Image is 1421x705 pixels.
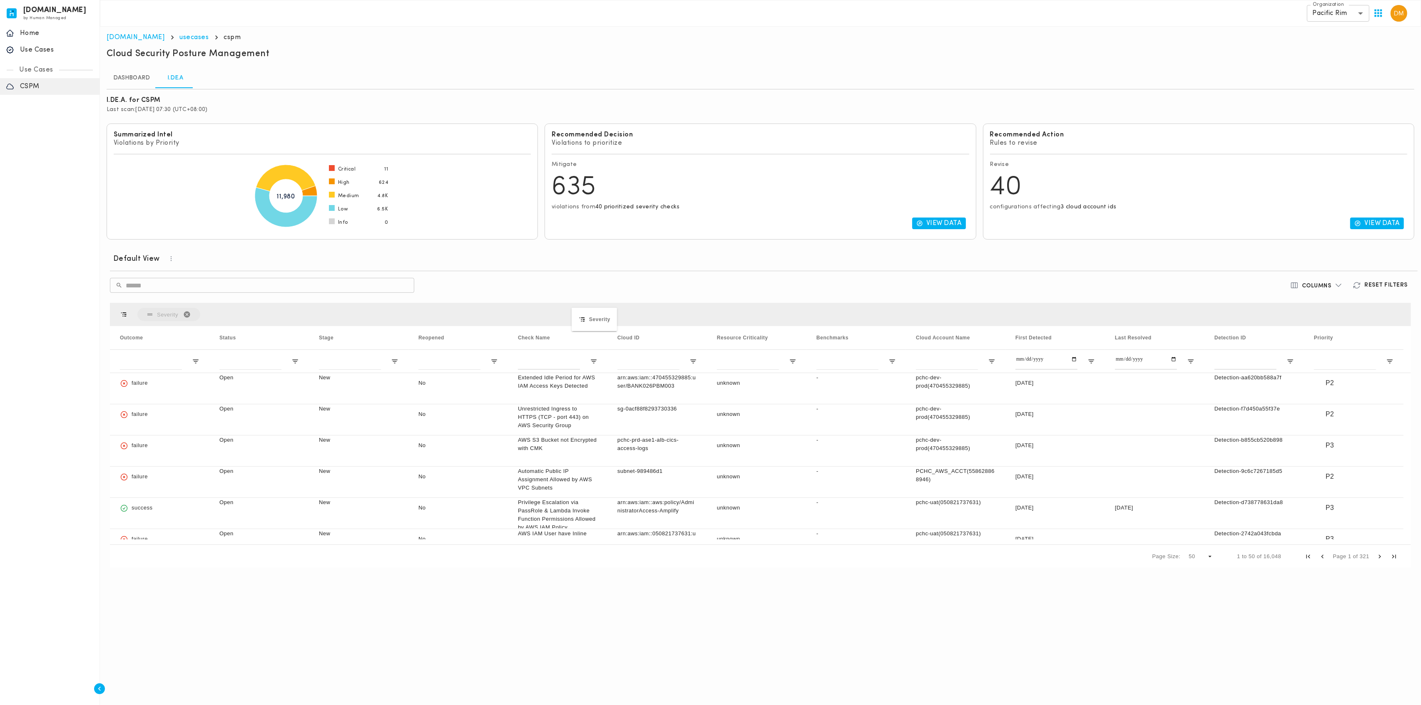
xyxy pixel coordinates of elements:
span: Cloud Account Name [916,335,970,341]
span: Status [219,335,236,341]
div: [DATE] [1005,373,1105,404]
button: Open Filter Menu [789,358,796,365]
p: Privilege Escalation via PassRole & Lambda Invoke Function Permissions Allowed by AWS IAM Policy [518,498,597,532]
p: pchc-uat(050821737631) [916,498,995,507]
span: Medium [338,193,359,199]
label: Organization [1313,1,1344,8]
p: pchc-dev-prod(470455329885) [916,374,995,390]
button: User [1387,2,1411,25]
div: [DATE] [1005,467,1105,497]
p: Detection-d738778631da8 [1214,498,1294,507]
button: Reset Filters [1348,278,1414,293]
span: Priority [1314,335,1333,341]
input: Last Resolved Filter Input [1115,353,1177,370]
span: Reopened [418,335,444,341]
button: Open Filter Menu [490,358,498,365]
h5: Cloud Security Posture Management [107,48,270,60]
p: Open [219,374,299,382]
div: No [408,435,508,466]
span: unknown [717,411,740,417]
p: failure [132,467,148,486]
button: Open Filter Menu [192,358,199,365]
p: cspm [224,33,241,42]
h6: Default View [113,254,160,264]
span: unknown [717,473,740,480]
input: Check Name Filter Input [518,353,580,370]
div: 50 [1189,553,1206,559]
h6: Summarized Intel [114,131,531,139]
p: Extended Idle Period for AWS IAM Access Keys Detected [518,374,597,390]
p: arn:aws:iam::aws:policy/AdministratorAccess-Amplify [617,498,697,515]
p: Detection-f7d450a55f37e [1214,405,1294,413]
h6: I.DE.A. for CSPM [107,96,161,104]
span: Resource Criticality [717,335,768,341]
span: to [1242,553,1247,559]
p: New [319,498,398,507]
p: pchc-dev-prod(470455329885) [916,405,995,421]
p: Detection-9c6c7267185d5 [1214,467,1294,475]
div: Severity [589,308,610,331]
button: Open Filter Menu [888,358,896,365]
button: Open Filter Menu [689,358,697,365]
button: Open Filter Menu [1187,358,1195,365]
span: Detection ID [1214,335,1246,341]
p: pchc-dev-prod(470455329885) [916,436,995,453]
span: 321 [1360,553,1369,559]
span: 40 [990,174,1022,201]
p: P3 [1326,441,1334,450]
p: success [132,498,152,517]
p: New [319,467,398,475]
span: by Human Managed [23,16,66,20]
p: Open [219,405,299,413]
p: Open [219,467,299,475]
span: unknown [717,442,740,448]
p: failure [132,405,148,424]
p: violations from [552,203,969,211]
h6: Reset Filters [1364,282,1408,289]
p: sg-0acf88f8293730336 [617,405,697,413]
p: Mitigate [552,161,969,168]
p: arn:aws:iam::470455329885:user/BANK026PBM003 [617,374,697,390]
p: AWS S3 Bucket not Encrypted with CMK [518,436,597,453]
p: Detection-aa620bb588a7f [1214,374,1294,382]
div: [DATE] [1105,498,1204,529]
p: Violations to prioritize [552,139,969,147]
span: Outcome [120,335,143,341]
p: View Data [926,219,962,228]
div: Row Groups [137,308,200,321]
div: Page Size [1184,550,1217,563]
span: Severity. Press ENTER to sort. Press DELETE to remove [137,308,200,321]
p: Open [219,529,299,538]
p: Home [20,29,94,37]
div: Previous Page [1319,553,1326,560]
span: 635 [552,174,596,201]
span: [DATE] 07:30 (UTC+08:00) [136,106,208,113]
p: AWS IAM User have Inline Policies [518,529,597,546]
span: 1 [1237,553,1240,559]
button: Open Filter Menu [1088,358,1095,365]
h6: Recommended Action [990,131,1407,139]
div: [DATE] [1005,404,1105,435]
span: of [1257,553,1262,559]
p: pchc-prd-ase1-alb-cics-access-logs [617,436,697,453]
tspan: 11,980 [277,193,295,200]
p: Detection-b855cb520b898 [1214,436,1294,444]
p: failure [132,436,148,455]
span: Stage [319,335,333,341]
button: Columns [1285,278,1348,293]
div: Last Page [1390,553,1398,560]
nav: breadcrumb [107,33,1414,42]
img: David Medallo [1391,5,1407,22]
p: pchc-uat(050821737631) [916,529,995,538]
span: 6.5K [378,206,388,213]
p: Use Cases [13,66,59,74]
p: - [816,467,896,475]
p: Open [219,498,299,507]
p: Last scan: [107,106,1414,114]
p: New [319,529,398,538]
div: Next Page [1376,553,1384,560]
p: Automatic Public IP Assignment Allowed by AWS VPC Subnets [518,467,597,492]
div: Pacific Rim [1307,5,1369,22]
p: Unrestricted Ingress to HTTPS (TCP - port 443) on AWS Security Group [518,405,597,430]
a: Dashboard [107,68,157,88]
